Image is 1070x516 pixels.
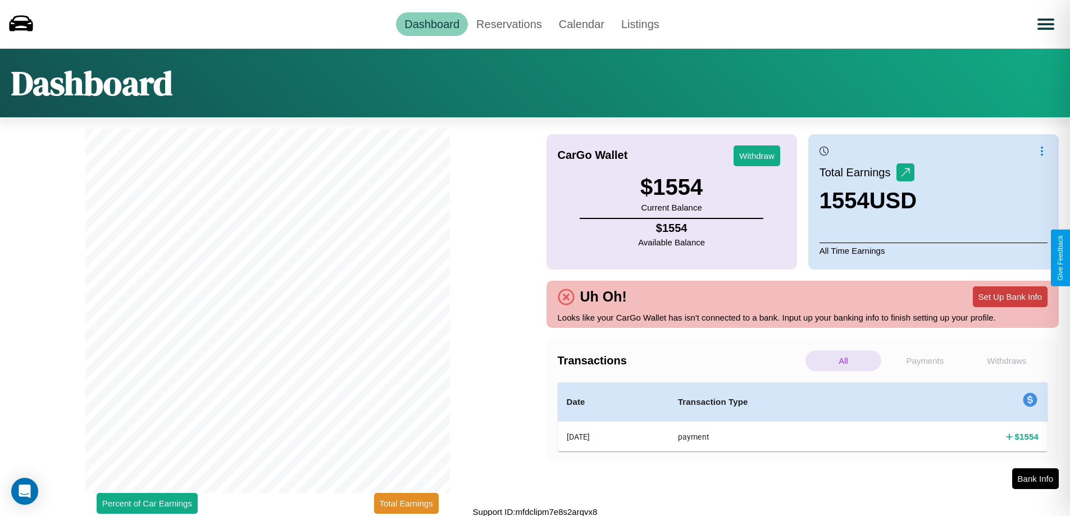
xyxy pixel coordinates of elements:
table: simple table [558,382,1048,451]
h4: Transactions [558,354,803,367]
a: Calendar [550,12,613,36]
button: Percent of Car Earnings [97,493,198,514]
p: Looks like your CarGo Wallet has isn't connected to a bank. Input up your banking info to finish ... [558,310,1048,325]
th: payment [669,422,905,452]
p: Withdraws [969,350,1045,371]
th: [DATE] [558,422,669,452]
p: Current Balance [640,200,703,215]
h3: $ 1554 [640,175,703,200]
div: Open Intercom Messenger [11,478,38,505]
h4: Transaction Type [678,395,896,409]
button: Total Earnings [374,493,439,514]
h1: Dashboard [11,60,172,106]
h4: $ 1554 [638,222,705,235]
button: Withdraw [734,145,780,166]
a: Listings [613,12,668,36]
p: Available Balance [638,235,705,250]
a: Reservations [468,12,550,36]
button: Open menu [1030,8,1062,40]
h4: CarGo Wallet [558,149,628,162]
p: All Time Earnings [819,243,1048,258]
h3: 1554 USD [819,188,917,213]
h4: Date [567,395,660,409]
div: Give Feedback [1057,235,1064,281]
p: Total Earnings [819,162,896,182]
h4: $ 1554 [1015,431,1039,442]
a: Dashboard [396,12,468,36]
p: All [805,350,881,371]
button: Set Up Bank Info [973,286,1048,307]
button: Bank Info [1012,468,1059,489]
h4: Uh Oh! [575,289,632,305]
p: Payments [887,350,963,371]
